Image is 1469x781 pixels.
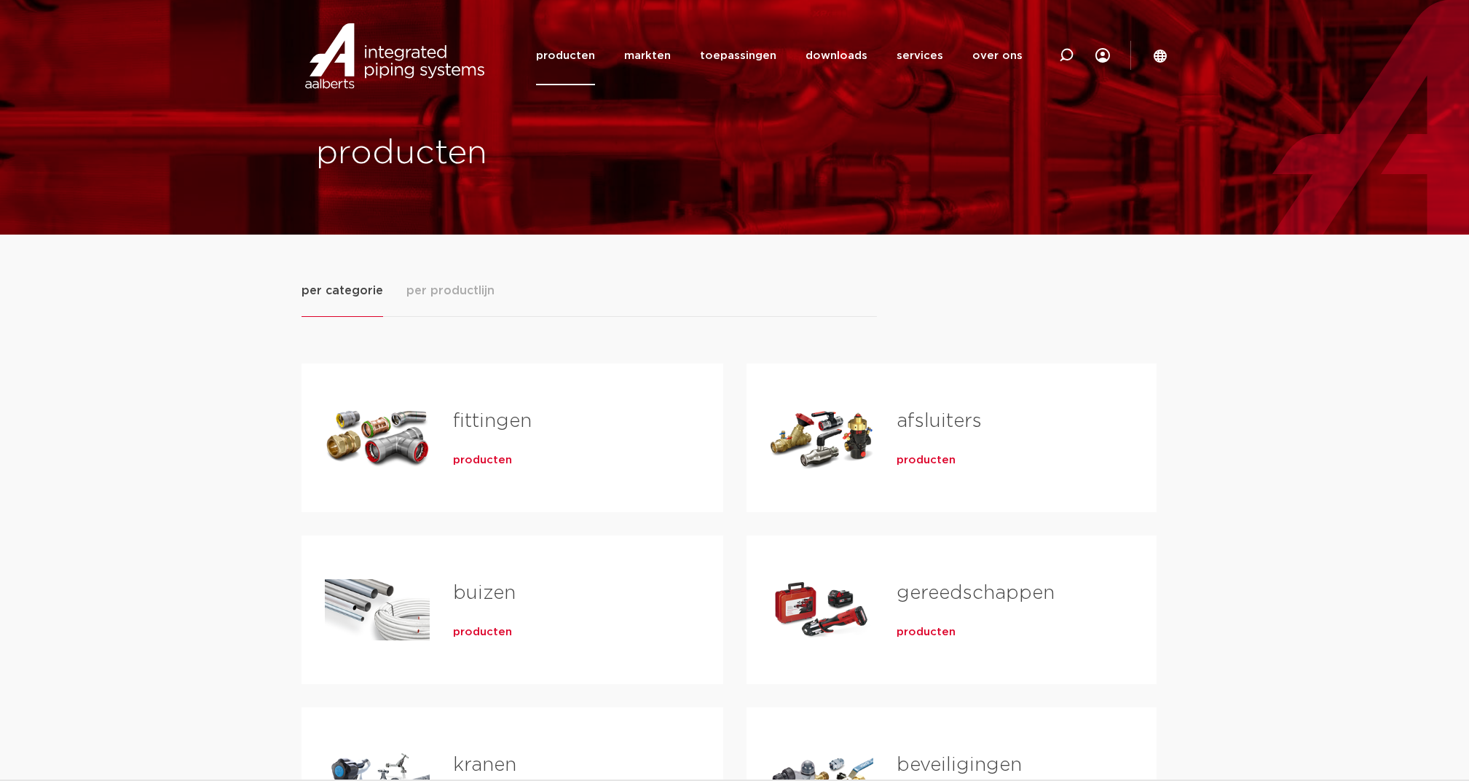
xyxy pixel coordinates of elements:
a: producten [536,26,595,85]
a: services [897,26,943,85]
a: markten [624,26,671,85]
a: downloads [806,26,867,85]
a: gereedschappen [897,584,1055,603]
a: producten [453,453,512,468]
a: toepassingen [700,26,776,85]
div: my IPS [1095,26,1110,85]
nav: Menu [536,26,1023,85]
a: afsluiters [897,412,982,431]
a: producten [897,625,956,640]
a: producten [897,453,956,468]
a: kranen [453,756,516,774]
a: producten [453,625,512,640]
span: per categorie [302,282,383,299]
a: beveiligingen [897,756,1022,774]
h1: producten [316,130,728,177]
a: buizen [453,584,516,603]
span: per productlijn [406,282,495,299]
a: over ons [972,26,1023,85]
a: fittingen [453,412,532,431]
